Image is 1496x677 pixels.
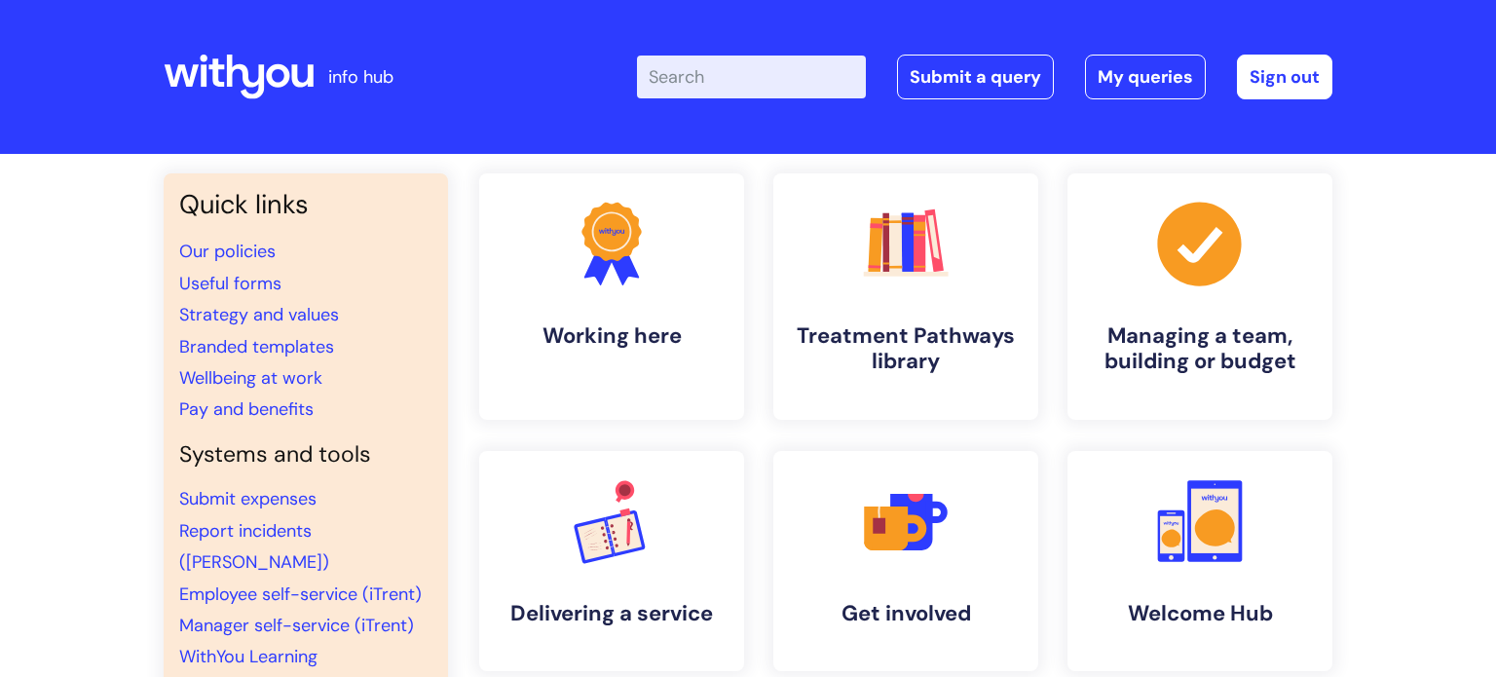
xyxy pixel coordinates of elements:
h4: Systems and tools [179,441,432,469]
input: Search [637,56,866,98]
h4: Treatment Pathways library [789,323,1023,375]
a: Manager self-service (iTrent) [179,614,414,637]
a: Useful forms [179,272,281,295]
a: Submit a query [897,55,1054,99]
a: Branded templates [179,335,334,358]
h4: Get involved [789,601,1023,626]
a: Submit expenses [179,487,317,510]
h4: Delivering a service [495,601,729,626]
div: | - [637,55,1332,99]
h4: Welcome Hub [1083,601,1317,626]
p: info hub [328,61,393,93]
a: Strategy and values [179,303,339,326]
a: My queries [1085,55,1206,99]
a: Welcome Hub [1067,451,1332,671]
h4: Managing a team, building or budget [1083,323,1317,375]
h3: Quick links [179,189,432,220]
a: Managing a team, building or budget [1067,173,1332,420]
a: WithYou Learning [179,645,318,668]
h4: Working here [495,323,729,349]
a: Report incidents ([PERSON_NAME]) [179,519,329,574]
a: Our policies [179,240,276,263]
a: Sign out [1237,55,1332,99]
a: Get involved [773,451,1038,671]
a: Treatment Pathways library [773,173,1038,420]
a: Working here [479,173,744,420]
a: Delivering a service [479,451,744,671]
a: Wellbeing at work [179,366,322,390]
a: Employee self-service (iTrent) [179,583,422,606]
a: Pay and benefits [179,397,314,421]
